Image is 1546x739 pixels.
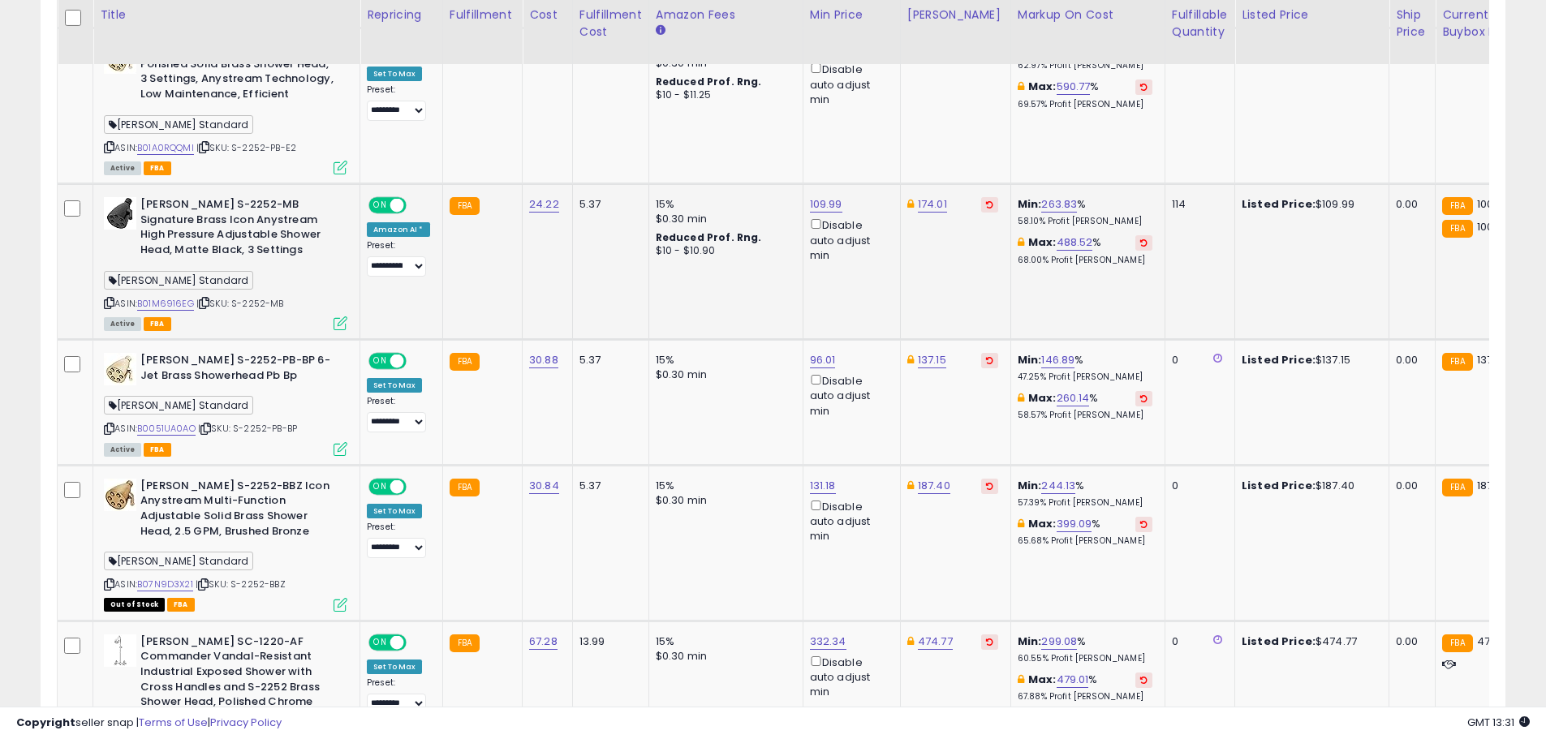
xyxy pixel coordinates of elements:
[137,297,194,311] a: B01M6916EG
[656,649,790,664] div: $0.30 min
[104,479,136,511] img: 41vCLLrSgcL._SL40_.jpg
[918,478,950,494] a: 187.40
[104,396,253,415] span: [PERSON_NAME] Standard
[196,141,296,154] span: | SKU: S-2252-PB-E2
[1242,353,1376,367] div: $137.15
[1477,196,1506,212] span: 100.13
[1477,478,1503,493] span: 187.4
[16,715,282,731] div: seller snap | |
[810,196,842,213] a: 109.99
[1018,672,1152,702] div: %
[1477,352,1505,367] span: 137.15
[144,443,171,457] span: FBA
[529,634,558,650] a: 67.28
[367,396,430,432] div: Preset:
[810,653,888,700] div: Disable auto adjust min
[1172,197,1222,212] div: 114
[1172,479,1222,493] div: 0
[370,635,390,649] span: ON
[1172,353,1222,367] div: 0
[1018,197,1152,227] div: %
[100,6,353,24] div: Title
[450,479,480,496] small: FBA
[656,634,790,649] div: 15%
[1018,352,1042,367] b: Min:
[1242,196,1316,212] b: Listed Price:
[529,352,558,368] a: 30.88
[450,197,480,215] small: FBA
[1172,6,1228,41] div: Fulfillable Quantity
[656,88,790,102] div: $10 - $11.25
[810,478,836,494] a: 131.18
[1242,197,1376,212] div: $109.99
[1057,390,1090,406] a: 260.14
[579,479,636,493] div: 5.37
[367,222,430,237] div: Amazon AI *
[1018,60,1152,71] p: 62.97% Profit [PERSON_NAME]
[1018,517,1152,547] div: %
[1028,390,1057,406] b: Max:
[656,24,665,38] small: Amazon Fees.
[1041,196,1077,213] a: 263.83
[810,60,888,107] div: Disable auto adjust min
[1477,634,1512,649] span: 474.77
[1028,672,1057,687] b: Max:
[1018,497,1152,509] p: 57.39% Profit [PERSON_NAME]
[104,317,141,331] span: All listings currently available for purchase on Amazon
[367,6,436,24] div: Repricing
[810,352,836,368] a: 96.01
[1242,478,1316,493] b: Listed Price:
[167,598,195,612] span: FBA
[1242,479,1376,493] div: $187.40
[918,634,953,650] a: 474.77
[370,199,390,213] span: ON
[1018,79,1152,110] div: %
[367,660,422,674] div: Set To Max
[450,353,480,371] small: FBA
[16,715,75,730] strong: Copyright
[1028,516,1057,531] b: Max:
[918,352,946,368] a: 137.15
[579,634,636,649] div: 13.99
[656,353,790,367] div: 15%
[104,197,136,230] img: 41dXX+0jBFL._SL40_.jpg
[1018,478,1042,493] b: Min:
[1242,634,1316,649] b: Listed Price:
[656,212,790,226] div: $0.30 min
[140,353,338,387] b: [PERSON_NAME] S-2252-PB-BP 6-Jet Brass Showerhead Pb Bp
[1018,353,1152,383] div: %
[367,378,422,393] div: Set To Max
[1057,516,1092,532] a: 399.09
[450,634,480,652] small: FBA
[656,197,790,212] div: 15%
[1018,653,1152,664] p: 60.55% Profit [PERSON_NAME]
[1242,634,1376,649] div: $474.77
[1018,479,1152,509] div: %
[656,230,762,244] b: Reduced Prof. Rng.
[1018,634,1152,664] div: %
[529,478,559,494] a: 30.84
[137,578,193,591] a: B07N9D3X21
[810,634,846,650] a: 332.34
[404,354,430,368] span: OFF
[370,354,390,368] span: ON
[367,240,430,277] div: Preset:
[907,6,1004,24] div: [PERSON_NAME]
[1442,353,1472,371] small: FBA
[1028,79,1057,94] b: Max:
[810,372,888,419] div: Disable auto adjust min
[140,197,338,261] b: [PERSON_NAME] S-2252-MB Signature Brass Icon Anystream High Pressure Adjustable Shower Head, Matt...
[1018,535,1152,547] p: 65.68% Profit [PERSON_NAME]
[104,353,136,385] img: 41MV4zDjsdL._SL40_.jpg
[810,497,888,544] div: Disable auto adjust min
[1057,672,1089,688] a: 479.01
[367,522,430,558] div: Preset:
[1442,479,1472,496] small: FBA
[367,67,422,81] div: Set To Max
[1028,234,1057,250] b: Max:
[104,271,253,290] span: [PERSON_NAME] Standard
[1018,410,1152,421] p: 58.57% Profit [PERSON_NAME]
[579,6,642,41] div: Fulfillment Cost
[656,493,790,508] div: $0.30 min
[1018,391,1152,421] div: %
